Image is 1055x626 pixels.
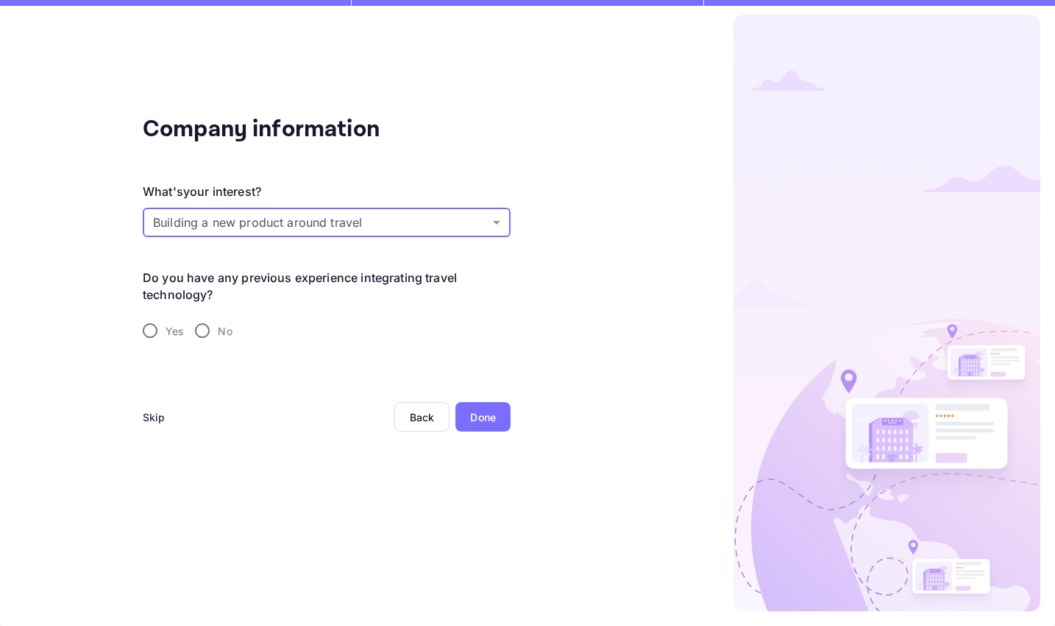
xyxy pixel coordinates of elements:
div: Skip [143,409,166,425]
legend: Do you have any previous experience integrating travel technology? [143,270,511,303]
div: Back [410,411,435,423]
span: Yes [166,323,183,339]
div: What's your interest? [143,183,261,200]
div: Done [470,409,496,425]
div: Company information [143,112,437,147]
span: No [218,323,232,339]
div: travel-experience [143,315,511,346]
img: logo [733,15,1040,611]
div: Without label [143,208,511,237]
